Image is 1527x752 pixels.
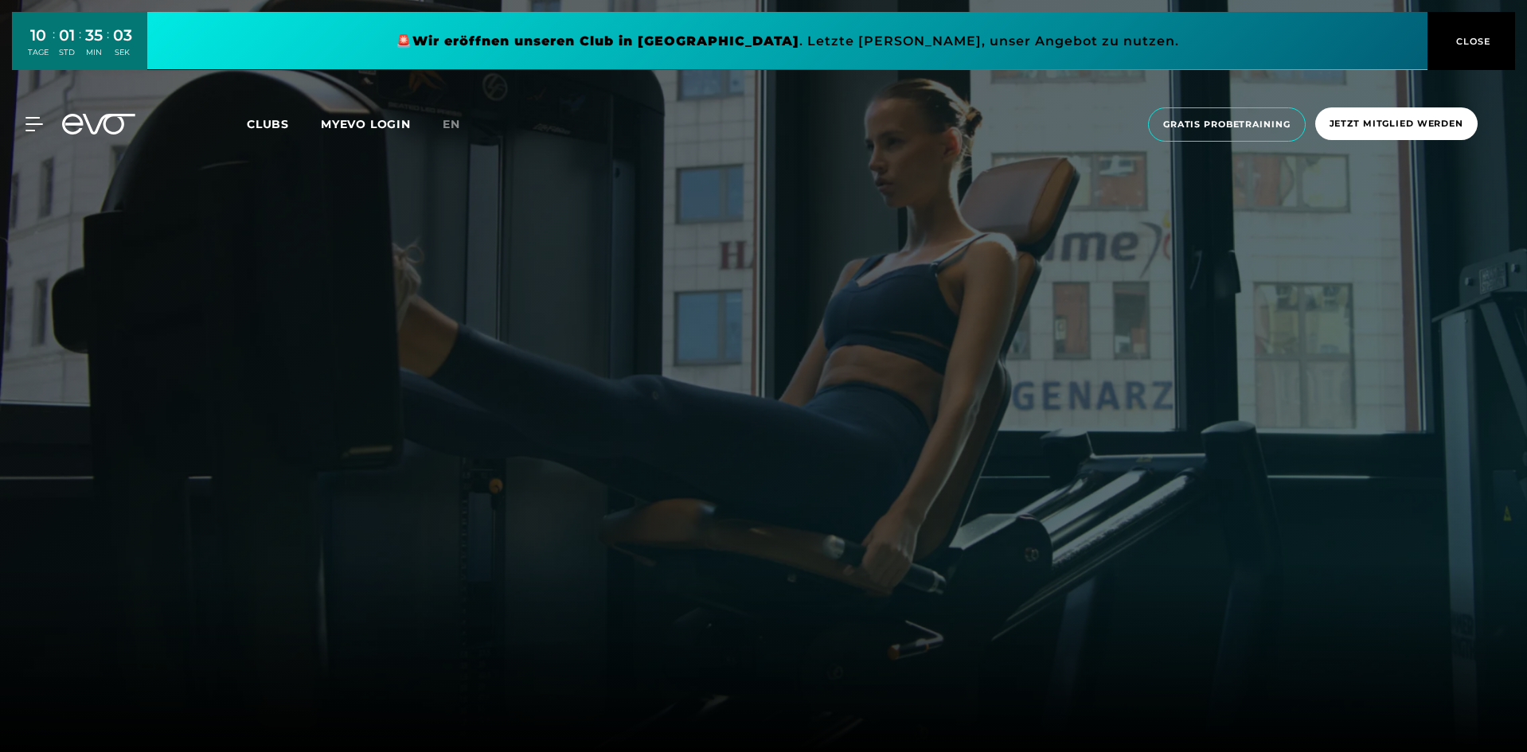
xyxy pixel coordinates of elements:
[107,25,109,68] div: :
[59,47,75,58] div: STD
[1427,12,1515,70] button: CLOSE
[321,117,411,131] a: MYEVO LOGIN
[53,25,55,68] div: :
[28,24,49,47] div: 10
[443,117,460,131] span: en
[247,117,289,131] span: Clubs
[1330,117,1463,131] span: Jetzt Mitglied werden
[1310,107,1482,142] a: Jetzt Mitglied werden
[1452,34,1491,49] span: CLOSE
[59,24,75,47] div: 01
[85,47,103,58] div: MIN
[443,115,479,134] a: en
[1143,107,1310,142] a: Gratis Probetraining
[113,24,132,47] div: 03
[1163,118,1291,131] span: Gratis Probetraining
[113,47,132,58] div: SEK
[85,24,103,47] div: 35
[28,47,49,58] div: TAGE
[247,116,321,131] a: Clubs
[79,25,81,68] div: :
